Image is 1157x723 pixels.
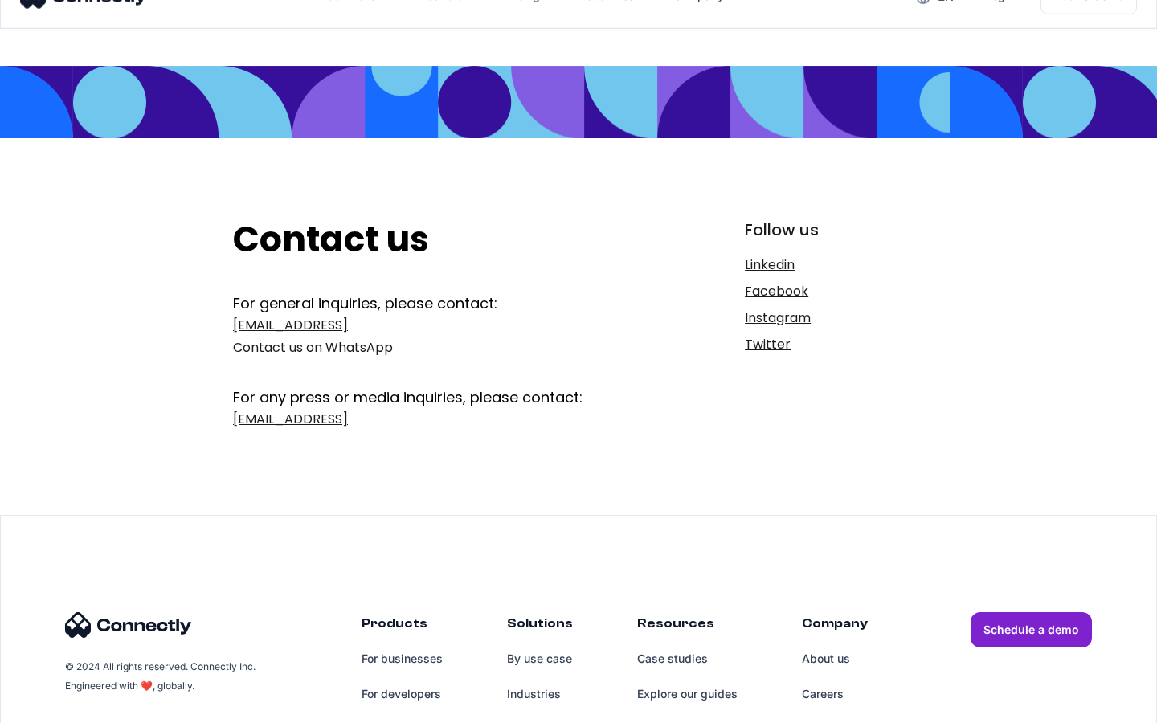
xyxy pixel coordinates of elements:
a: By use case [507,641,573,676]
a: About us [802,641,868,676]
div: Company [802,612,868,641]
h2: Contact us [233,219,640,261]
ul: Language list [32,695,96,717]
div: For any press or media inquiries, please contact: [233,363,640,408]
div: Resources [637,612,738,641]
a: Explore our guides [637,676,738,712]
div: Solutions [507,612,573,641]
a: Case studies [637,641,738,676]
div: © 2024 All rights reserved. Connectly Inc. Engineered with ❤️, globally. [65,657,258,696]
img: Connectly Logo [65,612,192,638]
a: Linkedin [745,254,924,276]
a: [EMAIL_ADDRESS] [233,408,640,431]
div: Products [362,612,443,641]
form: Get In Touch Form [233,293,640,435]
aside: Language selected: English [16,695,96,717]
a: Careers [802,676,868,712]
a: Schedule a demo [971,612,1092,647]
a: For businesses [362,641,443,676]
div: Follow us [745,219,924,241]
div: For general inquiries, please contact: [233,293,640,314]
a: Industries [507,676,573,712]
a: Twitter [745,333,924,356]
a: Facebook [745,280,924,303]
a: [EMAIL_ADDRESS]Contact us on WhatsApp [233,314,640,359]
a: For developers [362,676,443,712]
a: Instagram [745,307,924,329]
